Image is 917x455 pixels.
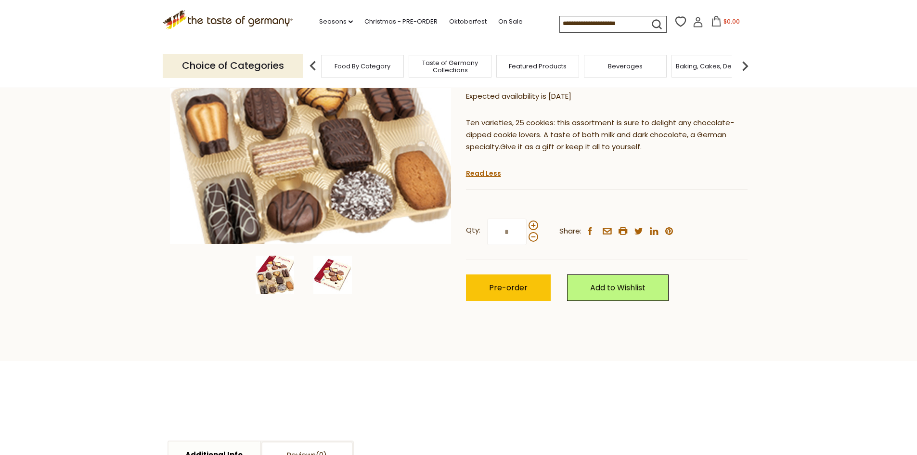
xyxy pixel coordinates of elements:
img: previous arrow [303,56,323,76]
p: Ten varieties, 25 cookies: this assortment is sure to delight any chocolate-dipped cookie lovers.... [466,117,748,153]
a: Food By Category [335,63,390,70]
a: Seasons [319,16,353,27]
a: Christmas - PRE-ORDER [364,16,438,27]
a: Read Less [466,169,501,178]
p: Choice of Categories [163,54,303,78]
span: Pre-order [489,282,528,293]
img: Lambertz "Exquisit" German Cookie Assortment, 7 oz. [256,256,294,294]
p: Expected availability is [DATE] [466,91,748,103]
button: Pre-order [466,274,551,301]
span: $0.00 [723,17,740,26]
img: next arrow [736,56,755,76]
img: Lambertz Exquisit German Cookie Assortment [313,256,352,294]
a: Baking, Cakes, Desserts [676,63,750,70]
span: Share: [559,225,581,237]
input: Qty: [487,219,527,245]
a: Featured Products [509,63,567,70]
a: Oktoberfest [449,16,487,27]
a: Beverages [608,63,643,70]
a: On Sale [498,16,523,27]
a: Taste of Germany Collections [412,59,489,74]
strong: Qty: [466,224,480,236]
a: Add to Wishlist [567,274,669,301]
button: $0.00 [705,16,746,30]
